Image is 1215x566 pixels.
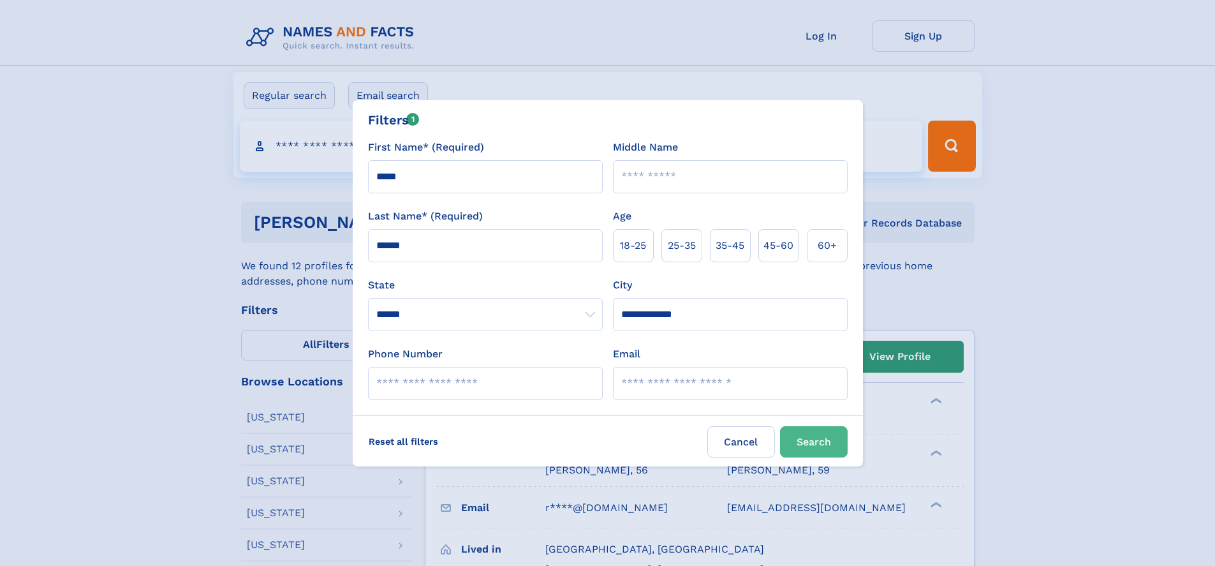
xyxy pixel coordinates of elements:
[613,278,632,293] label: City
[668,238,696,253] span: 25‑35
[613,140,678,155] label: Middle Name
[613,209,631,224] label: Age
[707,426,775,458] label: Cancel
[763,238,793,253] span: 45‑60
[620,238,646,253] span: 18‑25
[716,238,744,253] span: 35‑45
[368,209,483,224] label: Last Name* (Required)
[818,238,837,253] span: 60+
[368,110,420,130] div: Filters
[368,140,484,155] label: First Name* (Required)
[368,278,603,293] label: State
[368,346,443,362] label: Phone Number
[780,426,848,458] button: Search
[360,426,446,457] label: Reset all filters
[613,346,640,362] label: Email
